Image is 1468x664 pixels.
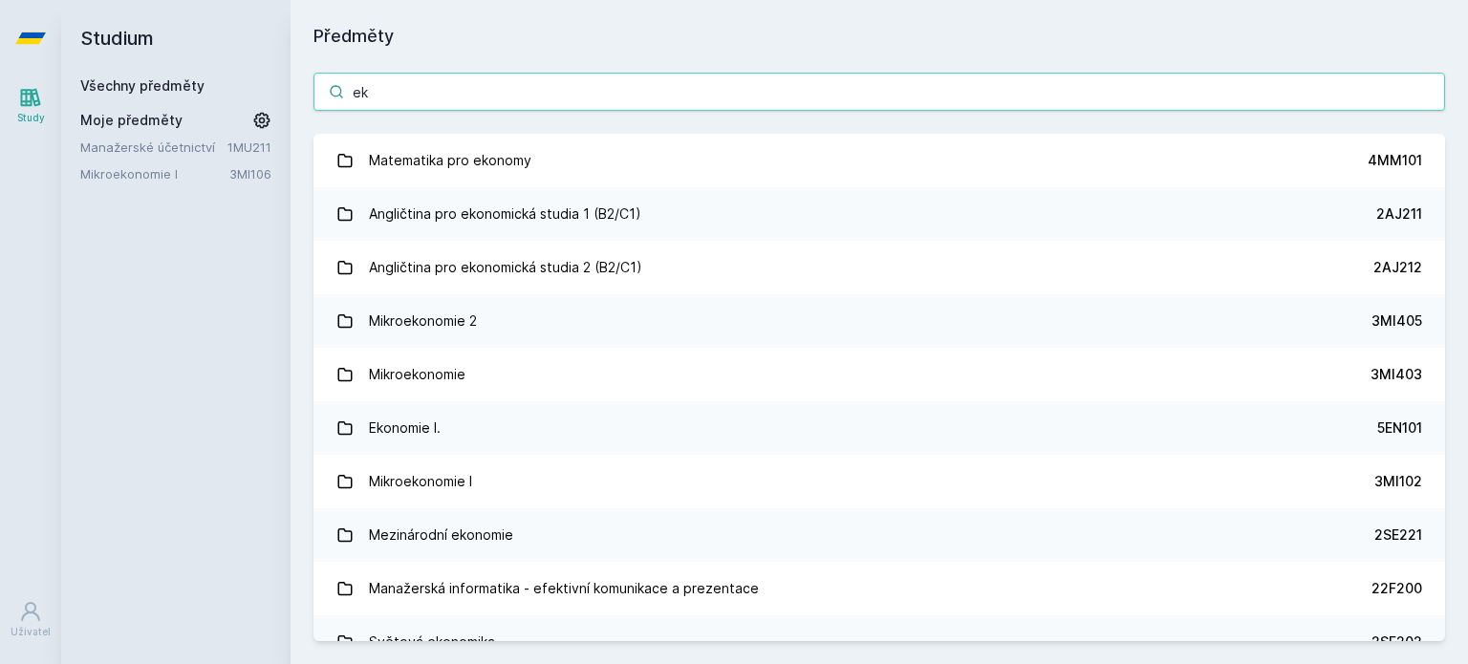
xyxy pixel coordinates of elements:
[369,516,513,554] div: Mezinárodní ekonomie
[1371,365,1422,384] div: 3MI403
[80,111,183,130] span: Moje předměty
[4,76,57,135] a: Study
[313,134,1445,187] a: Matematika pro ekonomy 4MM101
[1374,525,1422,545] div: 2SE221
[313,455,1445,508] a: Mikroekonomie I 3MI102
[80,138,227,157] a: Manažerské účetnictví
[313,241,1445,294] a: Angličtina pro ekonomická studia 2 (B2/C1) 2AJ212
[1371,632,1422,652] div: 2SE202
[313,294,1445,348] a: Mikroekonomie 2 3MI405
[369,195,641,233] div: Angličtina pro ekonomická studia 1 (B2/C1)
[369,355,465,394] div: Mikroekonomie
[1368,151,1422,170] div: 4MM101
[313,23,1445,50] h1: Předměty
[313,508,1445,562] a: Mezinárodní ekonomie 2SE221
[369,569,759,608] div: Manažerská informatika - efektivní komunikace a prezentace
[1371,579,1422,598] div: 22F200
[1374,472,1422,491] div: 3MI102
[80,77,205,94] a: Všechny předměty
[17,111,45,125] div: Study
[1376,204,1422,224] div: 2AJ211
[313,348,1445,401] a: Mikroekonomie 3MI403
[1373,258,1422,277] div: 2AJ212
[313,73,1445,111] input: Název nebo ident předmětu…
[1371,311,1422,331] div: 3MI405
[369,302,477,340] div: Mikroekonomie 2
[313,562,1445,615] a: Manažerská informatika - efektivní komunikace a prezentace 22F200
[369,462,472,501] div: Mikroekonomie I
[80,164,229,183] a: Mikroekonomie I
[11,625,51,639] div: Uživatel
[369,141,531,180] div: Matematika pro ekonomy
[227,139,271,155] a: 1MU211
[313,401,1445,455] a: Ekonomie I. 5EN101
[1377,418,1422,438] div: 5EN101
[313,187,1445,241] a: Angličtina pro ekonomická studia 1 (B2/C1) 2AJ211
[369,248,642,287] div: Angličtina pro ekonomická studia 2 (B2/C1)
[229,166,271,182] a: 3MI106
[369,409,441,447] div: Ekonomie I.
[369,623,495,661] div: Světová ekonomika
[4,590,57,649] a: Uživatel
